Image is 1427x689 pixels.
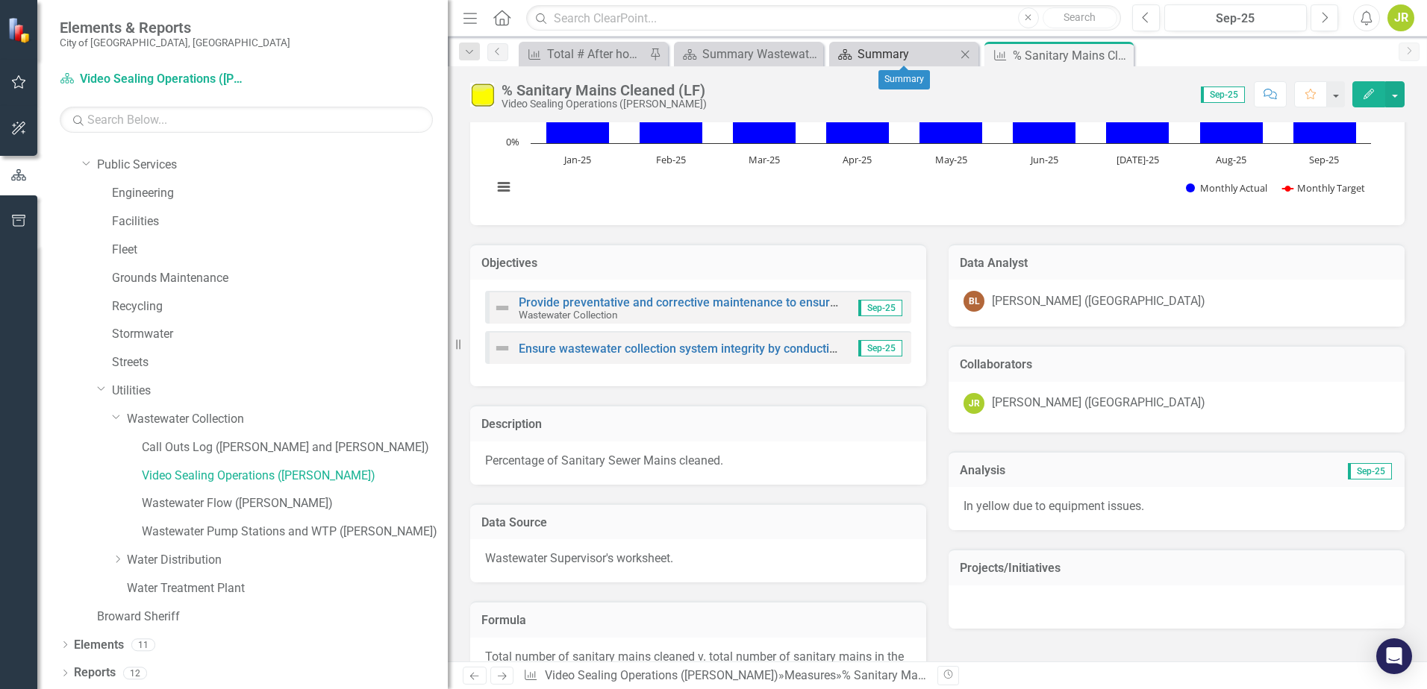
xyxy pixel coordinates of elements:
[1064,11,1096,23] span: Search
[563,153,591,166] text: Jan-25
[97,608,448,626] a: Broward Sheriff
[502,82,707,98] div: % Sanitary Mains Cleaned (LF)
[960,464,1177,477] h3: Analysis
[992,293,1205,310] div: [PERSON_NAME] ([GEOGRAPHIC_DATA])
[142,523,448,541] a: Wastewater Pump Stations and WTP ([PERSON_NAME])
[481,516,915,529] h3: Data Source
[74,664,116,682] a: Reports
[678,45,819,63] a: Summary Wastewater Collection - Program Description (6040)
[470,83,494,107] img: Slightly below target
[493,177,514,198] button: View chart menu, Chart
[112,326,448,343] a: Stormwater
[60,37,290,48] small: City of [GEOGRAPHIC_DATA], [GEOGRAPHIC_DATA]
[493,339,511,357] img: Not Defined
[842,668,1004,682] div: % Sanitary Mains Cleaned (LF)
[481,614,915,627] h3: Formula
[127,552,448,569] a: Water Distribution
[1309,153,1339,166] text: Sep-25
[547,45,646,63] div: Total # After hours emergency Call Outs
[519,342,977,356] a: Ensure wastewater collection system integrity by conducting video sealing operations
[485,453,911,470] p: Percentage of Sanitary Sewer Mains cleaned.
[522,45,646,63] a: Total # After hours emergency Call Outs
[97,157,448,174] a: Public Services
[1013,46,1130,65] div: % Sanitary Mains Cleaned (LF)
[960,257,1393,270] h3: Data Analyst
[1106,100,1170,143] path: Jul-25, 1.74. Monthly Actual.
[1170,10,1302,28] div: Sep-25
[481,257,915,270] h3: Objectives
[112,270,448,287] a: Grounds Maintenance
[519,309,618,321] small: Wastewater Collection
[142,468,448,485] a: Video Sealing Operations ([PERSON_NAME])
[935,153,967,166] text: May-25
[74,637,124,654] a: Elements
[1376,638,1412,674] div: Open Intercom Messenger
[702,45,819,63] div: Summary Wastewater Collection - Program Description (6040)
[60,107,433,133] input: Search Below...
[545,668,778,682] a: Video Sealing Operations ([PERSON_NAME])
[127,580,448,597] a: Water Treatment Plant
[506,135,519,148] text: 0%
[656,153,686,166] text: Feb-25
[858,300,902,316] span: Sep-25
[142,495,448,512] a: Wastewater Flow ([PERSON_NAME])
[858,45,956,63] div: Summary
[1201,86,1245,103] span: Sep-25
[1164,4,1307,31] button: Sep-25
[123,667,147,679] div: 12
[481,418,915,431] h3: Description
[960,358,1393,371] h3: Collaborators
[1348,463,1392,479] span: Sep-25
[519,295,1151,309] a: Provide preventative and corrective maintenance to ensure uninterrupted service of the wastewater...
[1387,4,1414,31] button: JR
[142,439,448,456] a: Call Outs Log ([PERSON_NAME] and [PERSON_NAME])
[7,17,34,43] img: ClearPoint Strategy
[112,298,448,315] a: Recycling
[843,153,872,166] text: Apr-25
[60,71,246,88] a: Video Sealing Operations ([PERSON_NAME])
[523,667,926,685] div: » »
[964,393,984,414] div: JR
[485,649,904,681] span: Total number of sanitary mains cleaned v. total number of sanitary mains in the city. (measured i...
[749,153,780,166] text: Mar-25
[485,551,673,565] span: Wastewater Supervisor's worksheet.
[1117,153,1159,166] text: [DATE]-25
[60,19,290,37] span: Elements & Reports
[112,185,448,202] a: Engineering
[131,638,155,651] div: 11
[502,98,707,110] div: Video Sealing Operations ([PERSON_NAME])
[784,668,836,682] a: Measures
[960,561,1393,575] h3: Projects/Initiatives
[1282,181,1365,195] button: Show Monthly Target
[112,354,448,371] a: Streets
[1216,153,1246,166] text: Aug-25
[1029,153,1058,166] text: Jun-25
[1186,181,1267,195] button: Show Monthly Actual
[127,411,448,428] a: Wastewater Collection
[1043,7,1117,28] button: Search
[964,291,984,312] div: BL
[112,383,448,400] a: Utilities
[493,299,511,317] img: Not Defined
[878,70,930,89] div: Summary
[526,5,1121,31] input: Search ClearPoint...
[992,394,1205,412] div: [PERSON_NAME] ([GEOGRAPHIC_DATA])
[112,213,448,230] a: Facilities
[964,498,1390,515] p: In yellow due to equipment issues.
[858,340,902,356] span: Sep-25
[112,242,448,259] a: Fleet
[833,45,956,63] a: Summary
